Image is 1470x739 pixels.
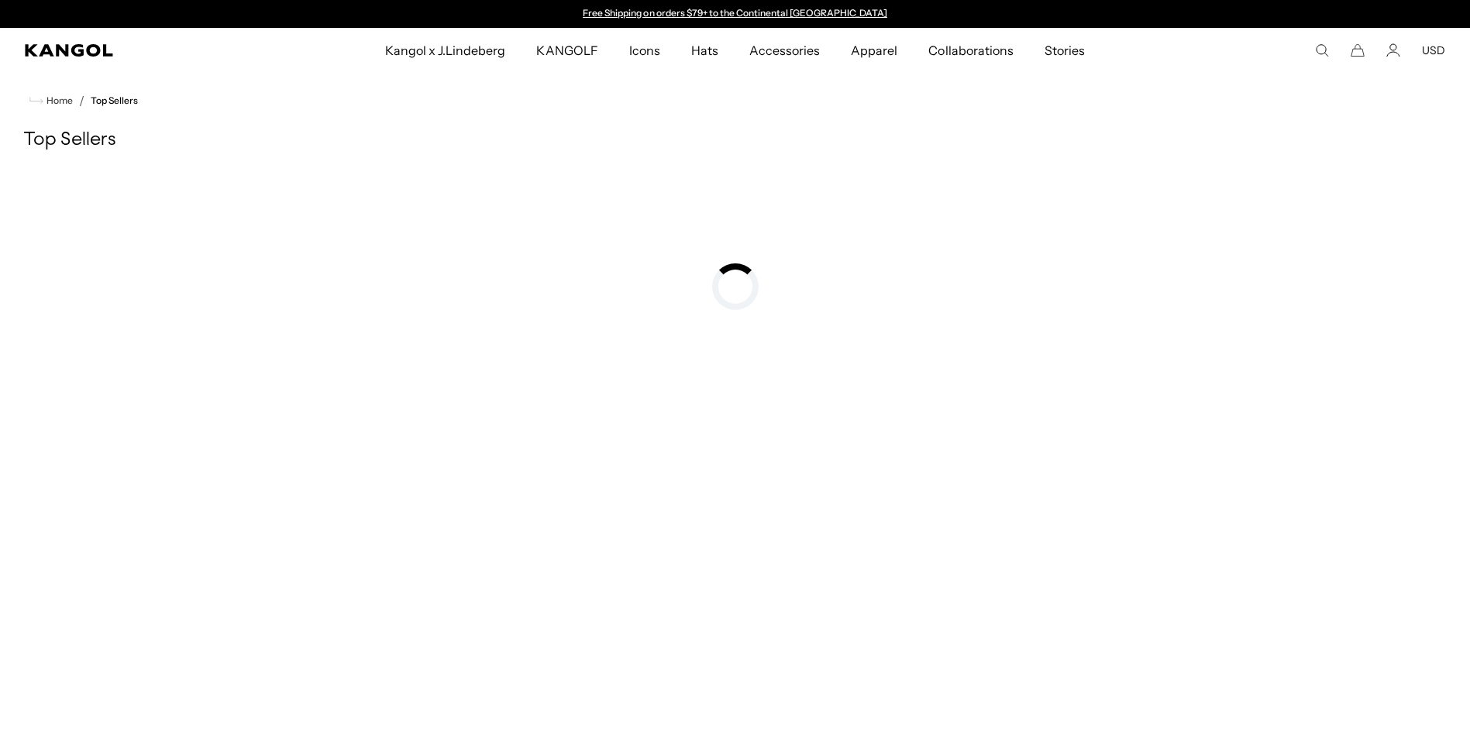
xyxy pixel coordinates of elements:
span: Hats [691,28,718,73]
a: Collaborations [913,28,1028,73]
a: Stories [1029,28,1100,73]
div: Announcement [576,8,895,20]
a: Free Shipping on orders $79+ to the Continental [GEOGRAPHIC_DATA] [583,7,887,19]
span: Kangol x J.Lindeberg [385,28,506,73]
div: 1 of 2 [576,8,895,20]
a: Kangol [25,44,255,57]
span: Apparel [851,28,897,73]
a: Accessories [734,28,835,73]
span: Home [43,95,73,106]
a: Kangol x J.Lindeberg [370,28,522,73]
a: Apparel [835,28,913,73]
a: Hats [676,28,734,73]
span: KANGOLF [536,28,597,73]
span: Accessories [749,28,820,73]
li: / [73,91,84,110]
a: Account [1386,43,1400,57]
span: Collaborations [928,28,1013,73]
slideshow-component: Announcement bar [576,8,895,20]
span: Icons [629,28,660,73]
a: Home [29,94,73,108]
span: Stories [1045,28,1085,73]
summary: Search here [1315,43,1329,57]
button: Cart [1351,43,1365,57]
a: Top Sellers [91,95,138,106]
h1: Top Sellers [23,129,1447,152]
a: Icons [614,28,676,73]
a: KANGOLF [521,28,613,73]
button: USD [1422,43,1445,57]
